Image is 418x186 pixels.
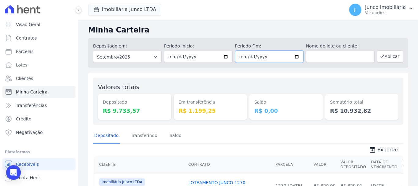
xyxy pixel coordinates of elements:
dt: Em transferência [179,99,242,105]
span: Lotes [16,62,28,68]
i: unarchive [369,146,376,154]
span: Clientes [16,75,33,82]
a: Saldo [168,128,183,144]
label: Período Inicío: [164,43,233,49]
dt: Depositado [103,99,166,105]
a: Clientes [2,72,76,85]
label: Período Fim: [235,43,304,49]
span: Negativação [16,129,43,135]
label: Nome do lote ou cliente: [306,43,375,49]
span: Exportar [377,146,398,154]
span: Contratos [16,35,37,41]
button: Imobiliária Junco LTDA [88,4,161,15]
a: Recebíveis [2,158,76,170]
a: Contratos [2,32,76,44]
a: Parcelas [2,45,76,58]
a: Lotes [2,59,76,71]
a: Depositado [93,128,120,144]
th: Valor [311,156,338,173]
dt: Somatório total [330,99,394,105]
span: Visão Geral [16,21,40,28]
a: Negativação [2,126,76,139]
p: Junco Imobiliária [365,4,406,10]
a: unarchive Exportar [364,146,403,155]
span: Imobiliária Junco LTDA [99,178,145,186]
div: Plataformas [5,148,73,156]
dd: R$ 10.932,82 [330,107,394,115]
a: Transferindo [130,128,159,144]
th: Contrato [186,156,273,173]
button: JI Junco Imobiliária Ver opções [344,1,418,18]
dd: R$ 1.199,25 [179,107,242,115]
a: Conta Hent [2,172,76,184]
label: Valores totais [98,83,139,91]
dd: R$ 9.733,57 [103,107,166,115]
span: Parcelas [16,48,34,55]
a: LOTEAMENTO JUNCO 1270 [188,180,245,185]
span: Conta Hent [16,175,40,181]
span: Transferências [16,102,47,108]
span: JI [354,8,356,12]
th: Valor Depositado [338,156,369,173]
a: Minha Carteira [2,86,76,98]
th: Data de Vencimento [369,156,400,173]
button: Aplicar [377,50,403,63]
dd: R$ 0,00 [254,107,318,115]
span: Minha Carteira [16,89,47,95]
span: Crédito [16,116,32,122]
dt: Saldo [254,99,318,105]
label: Depositado em: [93,44,127,48]
th: Cliente [94,156,186,173]
a: Visão Geral [2,18,76,31]
a: Transferências [2,99,76,112]
h2: Minha Carteira [88,25,408,36]
div: Open Intercom Messenger [6,165,21,180]
span: Recebíveis [16,161,39,167]
p: Ver opções [365,10,406,15]
a: Crédito [2,113,76,125]
th: Parcela [273,156,311,173]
